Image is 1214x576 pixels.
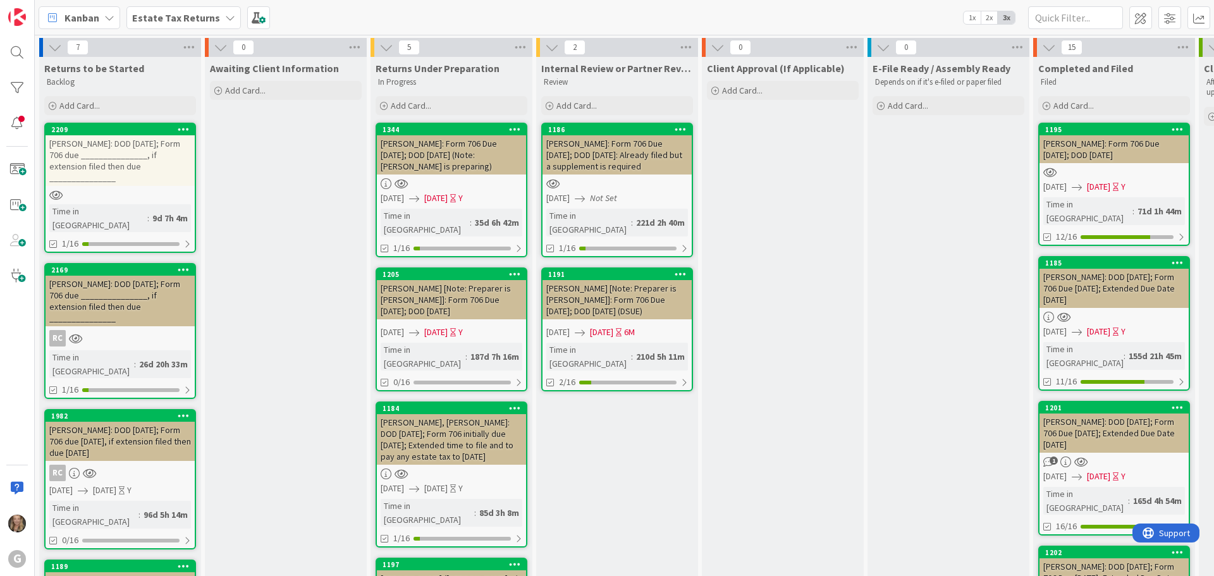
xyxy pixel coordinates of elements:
div: [PERSON_NAME]: DOD [DATE]; Form 706 Due [DATE]; Extended Due Date [DATE] [1039,269,1189,308]
div: RC [46,330,195,346]
span: Add Card... [1053,100,1094,111]
span: E-File Ready / Assembly Ready [873,62,1010,75]
span: 1/16 [559,242,575,255]
input: Quick Filter... [1028,6,1123,29]
div: 35d 6h 42m [472,216,522,230]
span: Internal Review or Partner Review [541,62,693,75]
span: [DATE] [424,482,448,495]
span: [DATE] [546,192,570,205]
span: [DATE] [546,326,570,339]
div: 1982[PERSON_NAME]: DOD [DATE]; Form 706 due [DATE], if extension filed then due [DATE] [46,410,195,461]
div: 1205 [377,269,526,280]
div: Time in [GEOGRAPHIC_DATA] [49,204,147,232]
div: 1195 [1039,124,1189,135]
div: Y [1121,180,1125,193]
span: [DATE] [424,192,448,205]
div: 1195 [1045,125,1189,134]
div: [PERSON_NAME]: DOD [DATE]; Form 706 due [DATE], if extension filed then due [DATE] [46,422,195,461]
div: [PERSON_NAME]: DOD [DATE]; Form 706 due _______________, if extension filed then due _______________ [46,276,195,326]
span: [DATE] [381,326,404,339]
div: 1191[PERSON_NAME] [Note: Preparer is [PERSON_NAME]]: Form 706 Due [DATE]; DOD [DATE] (DSUE) [543,269,692,319]
div: 1205[PERSON_NAME] [Note: Preparer is [PERSON_NAME]]: Form 706 Due [DATE]; DOD [DATE] [377,269,526,319]
span: [DATE] [49,484,73,497]
div: 1344 [383,125,526,134]
span: Returns to be Started [44,62,144,75]
span: [DATE] [381,192,404,205]
div: G [8,550,26,568]
div: 26d 20h 33m [136,357,191,371]
span: [DATE] [1043,325,1067,338]
span: Add Card... [722,85,763,96]
a: 1205[PERSON_NAME] [Note: Preparer is [PERSON_NAME]]: Form 706 Due [DATE]; DOD [DATE][DATE][DATE]Y... [376,267,527,391]
div: 1185 [1039,257,1189,269]
div: [PERSON_NAME]: DOD [DATE]; Form 706 due _______________, if extension filed then due _______________ [46,135,195,186]
span: [DATE] [381,482,404,495]
a: 1184[PERSON_NAME], [PERSON_NAME]: DOD [DATE]; Form 706 initially due [DATE]; Extended time to fil... [376,401,527,548]
div: 1195[PERSON_NAME]: Form 706 Due [DATE]; DOD [DATE] [1039,124,1189,163]
a: 1185[PERSON_NAME]: DOD [DATE]; Form 706 Due [DATE]; Extended Due Date [DATE][DATE][DATE]YTime in ... [1038,256,1190,391]
span: [DATE] [93,484,116,497]
div: Time in [GEOGRAPHIC_DATA] [381,209,470,236]
a: 2169[PERSON_NAME]: DOD [DATE]; Form 706 due _______________, if extension filed then due ________... [44,263,196,399]
span: Support [27,2,58,17]
span: 2/16 [559,376,575,389]
div: Time in [GEOGRAPHIC_DATA] [1043,342,1124,370]
b: Estate Tax Returns [132,11,220,24]
div: 1184 [377,403,526,414]
div: 2169 [51,266,195,274]
div: 1189 [46,561,195,572]
span: 7 [67,40,89,55]
div: 2209 [46,124,195,135]
span: : [1124,349,1125,363]
span: 11/16 [1056,375,1077,388]
a: 1344[PERSON_NAME]: Form 706 Due [DATE]; DOD [DATE] (Note: [PERSON_NAME] is preparing)[DATE][DATE]... [376,123,527,257]
div: [PERSON_NAME] [Note: Preparer is [PERSON_NAME]]: Form 706 Due [DATE]; DOD [DATE] (DSUE) [543,280,692,319]
div: Y [1121,325,1125,338]
div: 2169 [46,264,195,276]
span: [DATE] [590,326,613,339]
span: Client Approval (If Applicable) [707,62,845,75]
div: 85d 3h 8m [476,506,522,520]
div: 221d 2h 40m [633,216,688,230]
a: 1201[PERSON_NAME]: DOD [DATE]; Form 706 Due [DATE]; Extended Due Date [DATE][DATE][DATE]YTime in ... [1038,401,1190,536]
span: 0/16 [62,534,78,547]
div: RC [49,465,66,481]
div: 1197 [383,560,526,569]
div: [PERSON_NAME]: Form 706 Due [DATE]; DOD [DATE] [1039,135,1189,163]
a: 1195[PERSON_NAME]: Form 706 Due [DATE]; DOD [DATE][DATE][DATE]YTime in [GEOGRAPHIC_DATA]:71d 1h 4... [1038,123,1190,246]
div: Y [458,326,463,339]
div: Time in [GEOGRAPHIC_DATA] [546,209,631,236]
div: 1201 [1039,402,1189,414]
div: 1189 [51,562,195,571]
div: Time in [GEOGRAPHIC_DATA] [49,501,138,529]
span: 16/16 [1056,520,1077,533]
span: [DATE] [1087,325,1110,338]
span: Add Card... [225,85,266,96]
span: : [134,357,136,371]
img: Visit kanbanzone.com [8,8,26,26]
div: Time in [GEOGRAPHIC_DATA] [381,499,474,527]
span: : [631,216,633,230]
div: Time in [GEOGRAPHIC_DATA] [49,350,134,378]
span: [DATE] [1087,180,1110,193]
span: : [470,216,472,230]
div: 155d 21h 45m [1125,349,1185,363]
a: 1186[PERSON_NAME]: Form 706 Due [DATE]; DOD [DATE]: Already filed but a supplement is required[DA... [541,123,693,257]
div: 96d 5h 14m [140,508,191,522]
i: Not Set [590,192,617,204]
span: Add Card... [556,100,597,111]
div: 1186 [543,124,692,135]
a: 1982[PERSON_NAME]: DOD [DATE]; Form 706 due [DATE], if extension filed then due [DATE]RC[DATE][DA... [44,409,196,549]
div: Time in [GEOGRAPHIC_DATA] [1043,487,1128,515]
span: Awaiting Client Information [210,62,339,75]
div: 1186 [548,125,692,134]
span: 1/16 [62,237,78,250]
div: 1185 [1045,259,1189,267]
span: Completed and Filed [1038,62,1133,75]
div: 210d 5h 11m [633,350,688,364]
span: 1 [1050,457,1058,465]
span: 12/16 [1056,230,1077,243]
p: Depends on if it's e-filed or paper filed [875,77,1022,87]
span: 15 [1061,40,1082,55]
div: 9d 7h 4m [149,211,191,225]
